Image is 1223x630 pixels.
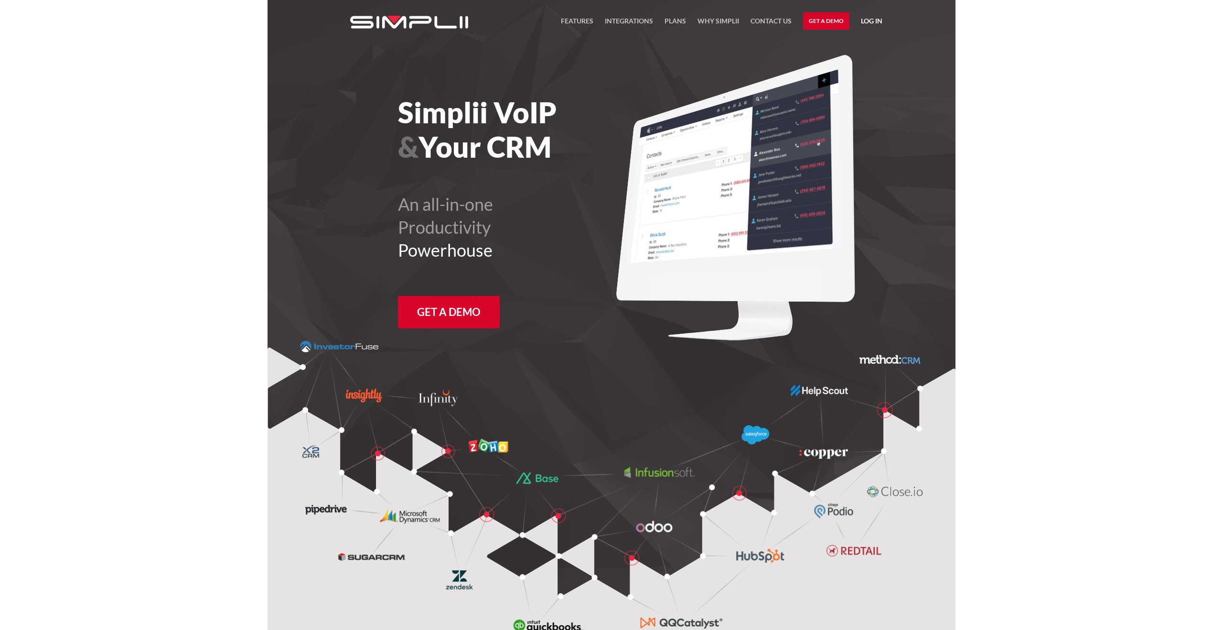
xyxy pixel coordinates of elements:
[803,12,849,30] a: Get a Demo
[665,15,686,33] a: Plans
[697,15,739,33] a: Why Simplii
[398,193,664,261] h2: An all-in-one Productivity
[398,239,493,261] span: Powerhouse
[861,15,882,30] a: Log in
[350,16,468,29] img: Simplii
[398,296,500,328] a: Get a Demo
[398,95,664,164] h1: Simplii VoIP Your CRM
[561,15,593,33] a: FEATURES
[605,15,653,33] a: Integrations
[751,15,792,33] a: Contact US
[398,130,418,164] span: &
